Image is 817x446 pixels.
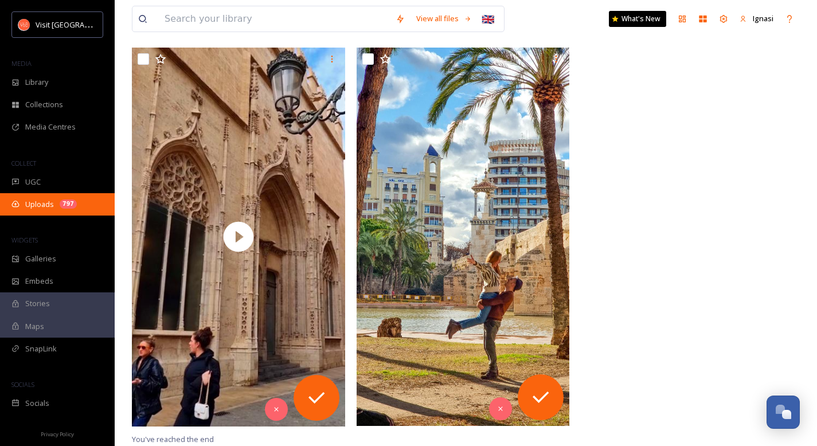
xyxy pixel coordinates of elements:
[36,19,124,30] span: Visit [GEOGRAPHIC_DATA]
[609,11,666,27] a: What's New
[478,9,498,29] div: 🇬🇧
[25,122,76,132] span: Media Centres
[132,48,345,427] img: thumbnail
[25,253,56,264] span: Galleries
[25,177,41,187] span: UGC
[753,13,773,24] span: Ignasi
[41,427,74,440] a: Privacy Policy
[25,343,57,354] span: SnapLink
[11,380,34,389] span: SOCIALS
[25,298,50,309] span: Stories
[60,199,77,209] div: 797
[767,396,800,429] button: Open Chat
[11,236,38,244] span: WIDGETS
[11,59,32,68] span: MEDIA
[25,77,48,88] span: Library
[18,19,30,30] img: download.png
[25,199,54,210] span: Uploads
[41,431,74,438] span: Privacy Policy
[411,7,478,30] a: View all files
[25,398,49,409] span: Socials
[357,48,570,427] img: ext_1710976901.38855_-Valencia-Jardim-Turia[1].jpg
[25,321,44,332] span: Maps
[11,159,36,167] span: COLLECT
[132,434,214,444] span: You've reached the end
[159,6,390,32] input: Search your library
[734,7,779,30] a: Ignasi
[25,99,63,110] span: Collections
[25,276,53,287] span: Embeds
